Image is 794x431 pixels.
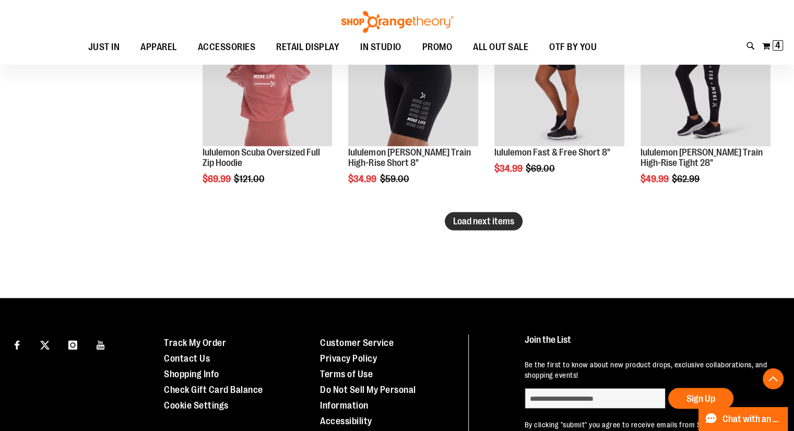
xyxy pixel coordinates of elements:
span: IN STUDIO [360,35,401,59]
p: Be the first to know about new product drops, exclusive collaborations, and shopping events! [525,359,774,380]
a: Do Not Sell My Personal Information [320,384,416,410]
img: Product image for lululemon Scuba Oversized Full Zip Hoodie [203,16,333,146]
span: ACCESSORIES [198,35,256,59]
span: Sign Up [686,393,715,403]
span: $49.99 [641,174,670,184]
div: product [197,11,338,210]
img: Product image for lululemon Fast & Free Short 8" [494,16,624,146]
button: Back To Top [763,368,784,389]
input: enter email [525,388,666,409]
a: lululemon Fast & Free Short 8" [494,147,610,158]
span: $69.00 [526,163,556,174]
a: Product image for lululemon Fast & Free Short 8"SALE [494,16,624,148]
a: Visit our Facebook page [8,334,26,353]
div: product [635,11,776,210]
span: OTF BY YOU [549,35,597,59]
a: Product image for lululemon Scuba Oversized Full Zip HoodieSALE [203,16,333,148]
span: RETAIL DISPLAY [276,35,339,59]
span: Chat with an Expert [722,414,781,424]
span: $121.00 [234,174,266,184]
img: Shop Orangetheory [340,11,455,33]
a: Terms of Use [320,368,373,379]
span: $34.99 [494,163,524,174]
img: Twitter [40,340,50,350]
a: Cookie Settings [164,400,229,410]
button: Load next items [445,212,523,230]
img: Product image for lululemon Wunder Train High-Rise Short 8" [348,16,478,146]
span: $59.00 [380,174,410,184]
a: Check Gift Card Balance [164,384,263,394]
img: Product image for lululemon Wunder Train High-Rise Tight 28" [641,16,771,146]
span: APPAREL [140,35,177,59]
a: lululemon [PERSON_NAME] Train High-Rise Tight 28" [641,147,763,168]
a: Product image for lululemon Wunder Train High-Rise Tight 28"SALE [641,16,771,148]
a: lululemon Scuba Oversized Full Zip Hoodie [203,147,320,168]
a: Contact Us [164,353,210,363]
button: Sign Up [668,388,733,409]
div: product [489,11,630,200]
span: JUST IN [88,35,120,59]
a: lululemon [PERSON_NAME] Train High-Rise Short 8" [348,147,470,168]
span: Load next items [453,215,514,226]
a: Shopping Info [164,368,219,379]
a: Customer Service [320,337,394,348]
a: Visit our Youtube page [92,334,110,353]
a: Product image for lululemon Wunder Train High-Rise Short 8"SALE [348,16,478,148]
div: product [343,11,483,210]
span: ALL OUT SALE [473,35,528,59]
h4: Join the List [525,334,774,354]
a: Accessibility [320,415,372,426]
span: $34.99 [348,174,378,184]
span: PROMO [422,35,453,59]
a: Visit our X page [36,334,54,353]
a: Visit our Instagram page [64,334,82,353]
span: $62.99 [672,174,701,184]
a: Track My Order [164,337,226,348]
span: 4 [775,40,780,51]
button: Chat with an Expert [698,407,788,431]
a: Privacy Policy [320,353,377,363]
span: $69.99 [203,174,232,184]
